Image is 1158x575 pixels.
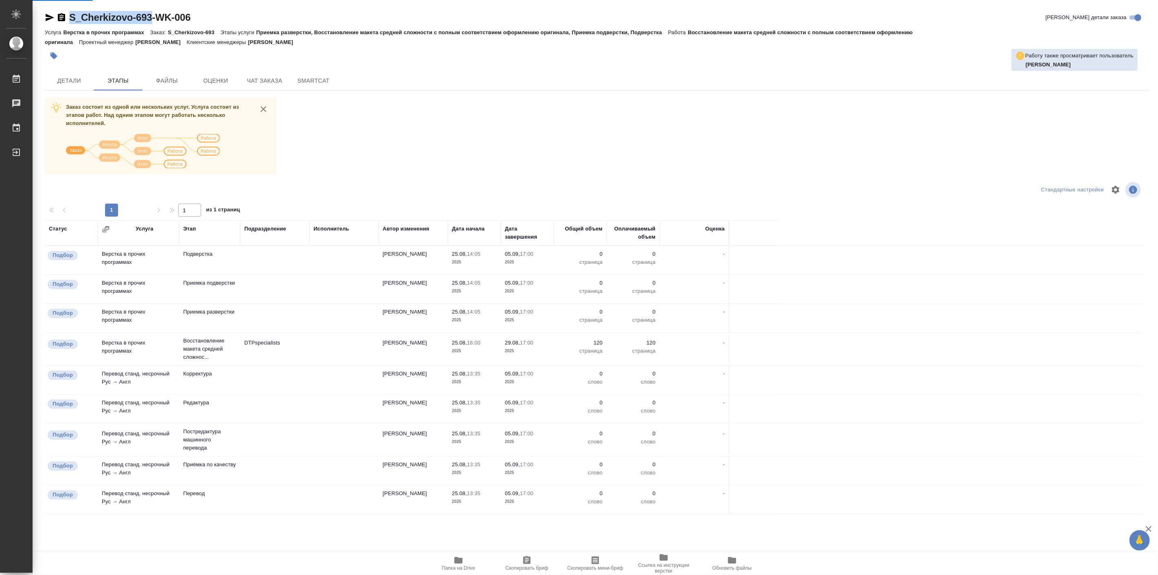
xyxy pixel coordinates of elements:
p: 0 [558,279,603,287]
button: Скопировать бриф [493,552,561,575]
p: 17:00 [520,251,533,257]
td: Перевод станд. несрочный Рус → Англ [98,456,179,485]
p: 05.09, [505,461,520,467]
p: 2025 [505,287,550,295]
p: 0 [611,370,656,378]
button: Добавить тэг [45,47,63,65]
span: Настроить таблицу [1106,180,1125,200]
button: 🙏 [1129,530,1150,551]
button: Скопировать мини-бриф [561,552,629,575]
button: Обновить файлы [698,552,766,575]
p: Проектный менеджер [79,39,135,45]
p: 2025 [505,316,550,324]
td: Верстка в прочих программах [98,246,179,274]
button: close [257,103,270,115]
p: 14:05 [467,251,480,257]
a: S_Cherkizovo-693-WK-006 [69,12,191,23]
div: Оплачиваемый объем [611,225,656,241]
td: [PERSON_NAME] [379,456,448,485]
button: Ссылка на инструкции верстки [629,552,698,575]
p: Работа [668,29,688,35]
p: 05.09, [505,430,520,437]
span: Детали [50,76,89,86]
p: 05.09, [505,399,520,406]
p: слово [611,407,656,415]
td: [PERSON_NAME] [379,275,448,303]
span: Обновить файлы [713,565,752,571]
p: 0 [611,430,656,438]
p: 0 [558,461,603,469]
p: Услуга [45,29,63,35]
p: 05.09, [505,251,520,257]
p: 2025 [452,438,497,446]
a: - [723,430,725,437]
p: страница [558,258,603,266]
p: Перевод [183,489,236,498]
span: Скопировать бриф [505,565,548,571]
p: 05.09, [505,490,520,496]
div: Общий объем [565,225,603,233]
button: Сгруппировать [102,225,110,233]
p: 14:05 [467,309,480,315]
p: слово [558,407,603,415]
div: Исполнитель [314,225,349,233]
p: 2025 [452,378,497,386]
p: слово [611,469,656,477]
p: слово [558,378,603,386]
p: 13:35 [467,430,480,437]
p: страница [611,347,656,355]
button: Скопировать ссылку для ЯМессенджера [45,13,55,22]
a: - [723,280,725,286]
p: 2025 [505,469,550,477]
span: [PERSON_NAME] детали заказа [1046,13,1127,22]
p: 2025 [452,258,497,266]
p: Подбор [53,431,73,439]
p: Подверстка [183,250,236,258]
p: 25.08, [452,309,467,315]
td: Перевод станд. несрочный Рус → Англ [98,395,179,423]
p: 25.08, [452,430,467,437]
p: страница [611,258,656,266]
td: Перевод станд. несрочный Рус → Англ [98,426,179,454]
a: - [723,371,725,377]
a: - [723,399,725,406]
span: Скопировать мини-бриф [567,565,623,571]
p: Подбор [53,280,73,288]
p: Верстка в прочих программах [63,29,150,35]
div: Подразделение [244,225,286,233]
div: Этап [183,225,196,233]
td: Перевод станд. несрочный Рус → Англ [98,366,179,394]
p: 05.09, [505,309,520,315]
p: 25.08, [452,340,467,346]
p: страница [611,316,656,324]
p: Подбор [53,462,73,470]
span: Чат заказа [245,76,284,86]
p: 17:00 [520,309,533,315]
td: [PERSON_NAME] [379,395,448,423]
p: 2025 [452,469,497,477]
td: Верстка в прочих программах [98,335,179,363]
span: Этапы [99,76,138,86]
span: Ссылка на инструкции верстки [634,562,693,574]
button: Скопировать ссылку [57,13,66,22]
p: 0 [611,279,656,287]
a: - [723,490,725,496]
td: Верстка в прочих программах [98,275,179,303]
p: 2025 [452,287,497,295]
p: 25.08, [452,280,467,286]
p: 25.08, [452,490,467,496]
p: [PERSON_NAME] [248,39,299,45]
p: 0 [611,399,656,407]
td: [PERSON_NAME] [379,246,448,274]
p: Приемка разверстки [183,308,236,316]
button: Папка на Drive [424,552,493,575]
p: 16:00 [467,340,480,346]
p: 120 [558,339,603,347]
p: Подбор [53,340,73,348]
p: 29.08, [505,340,520,346]
p: 2025 [505,498,550,506]
p: Подбор [53,371,73,379]
p: 17:00 [520,371,533,377]
p: 2025 [452,498,497,506]
div: Услуга [136,225,153,233]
